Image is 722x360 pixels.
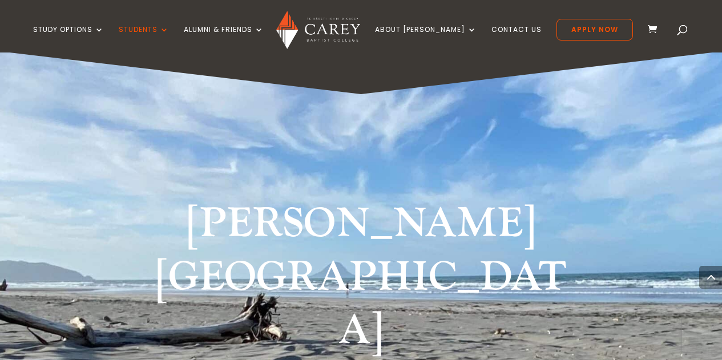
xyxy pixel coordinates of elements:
[375,26,477,52] a: About [PERSON_NAME]
[556,19,633,41] a: Apply Now
[276,11,360,49] img: Carey Baptist College
[33,26,104,52] a: Study Options
[119,26,169,52] a: Students
[491,26,542,52] a: Contact Us
[184,26,264,52] a: Alumni & Friends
